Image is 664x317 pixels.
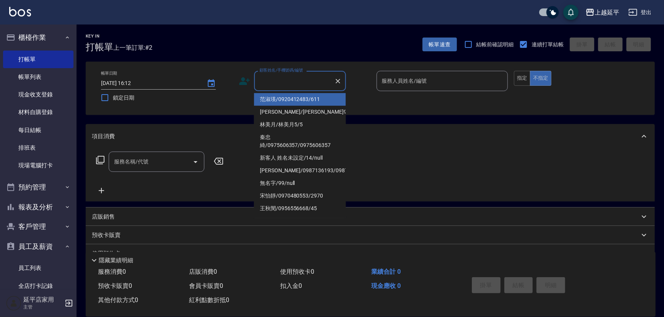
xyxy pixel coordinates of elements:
input: YYYY/MM/DD hh:mm [101,77,199,90]
span: 紅利點數折抵 0 [189,296,229,304]
p: 預收卡販賣 [92,231,121,239]
span: 服務消費 0 [98,268,126,275]
a: 排班表 [3,139,73,157]
span: 使用預收卡 0 [280,268,314,275]
div: 使用預收卡 [86,244,655,263]
li: 林美月/林美月5/5 [254,118,346,131]
button: 員工及薪資 [3,237,73,257]
a: 現金收支登錄 [3,86,73,103]
span: 現金應收 0 [371,282,401,289]
div: 上越延平 [595,8,619,17]
a: 打帳單 [3,51,73,68]
span: 結帳前確認明細 [476,41,514,49]
a: 每日結帳 [3,121,73,139]
p: 項目消費 [92,132,115,141]
h2: Key In [86,34,113,39]
button: 客戶管理 [3,217,73,237]
li: 王秋閔/0956556668/45 [254,202,346,215]
li: [PERSON_NAME]/[PERSON_NAME]9/9 [254,106,346,118]
p: 主管 [23,304,62,310]
div: 項目消費 [86,124,655,149]
span: 店販消費 0 [189,268,217,275]
div: 預收卡販賣 [86,226,655,244]
li: 宋怡靜/0970480553/2970 [254,190,346,202]
li: 新客人 姓名未設定/14/null [254,152,346,164]
button: 指定 [514,71,530,86]
p: 店販銷售 [92,213,115,221]
li: [PERSON_NAME]/0987136193/0987136193 [254,164,346,177]
button: save [563,5,579,20]
p: 隱藏業績明細 [99,257,133,265]
div: 店販銷售 [86,208,655,226]
a: 帳單列表 [3,68,73,86]
span: 連續打單結帳 [532,41,564,49]
label: 帳單日期 [101,70,117,76]
li: 秦忠綺/0975606357/0975606357 [254,131,346,152]
button: 櫃檯作業 [3,28,73,47]
span: 預收卡販賣 0 [98,282,132,289]
button: Open [189,156,202,168]
li: 范淑瑛/0920412483/611 [254,93,346,106]
button: Choose date, selected date is 2025-10-11 [202,74,220,93]
h3: 打帳單 [86,42,113,52]
img: Logo [9,7,31,16]
a: 材料自購登錄 [3,103,73,121]
button: 預約管理 [3,177,73,197]
a: 員工列表 [3,259,73,277]
button: 報表及分析 [3,197,73,217]
h5: 延平店家用 [23,296,62,304]
span: 會員卡販賣 0 [189,282,223,289]
span: 上一筆訂單:#2 [113,43,153,52]
span: 其他付款方式 0 [98,296,138,304]
img: Person [6,296,21,311]
li: 無名字/99/null [254,177,346,190]
button: 帳單速查 [423,38,457,52]
span: 業績合計 0 [371,268,401,275]
span: 扣入金 0 [280,282,302,289]
button: 登出 [625,5,655,20]
p: 使用預收卡 [92,250,121,258]
button: 不指定 [530,71,551,86]
a: 全店打卡記錄 [3,277,73,295]
button: Clear [333,76,343,87]
button: 上越延平 [582,5,622,20]
label: 顧客姓名/手機號碼/編號 [259,67,303,73]
a: 現場電腦打卡 [3,157,73,174]
span: 鎖定日期 [113,94,134,102]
